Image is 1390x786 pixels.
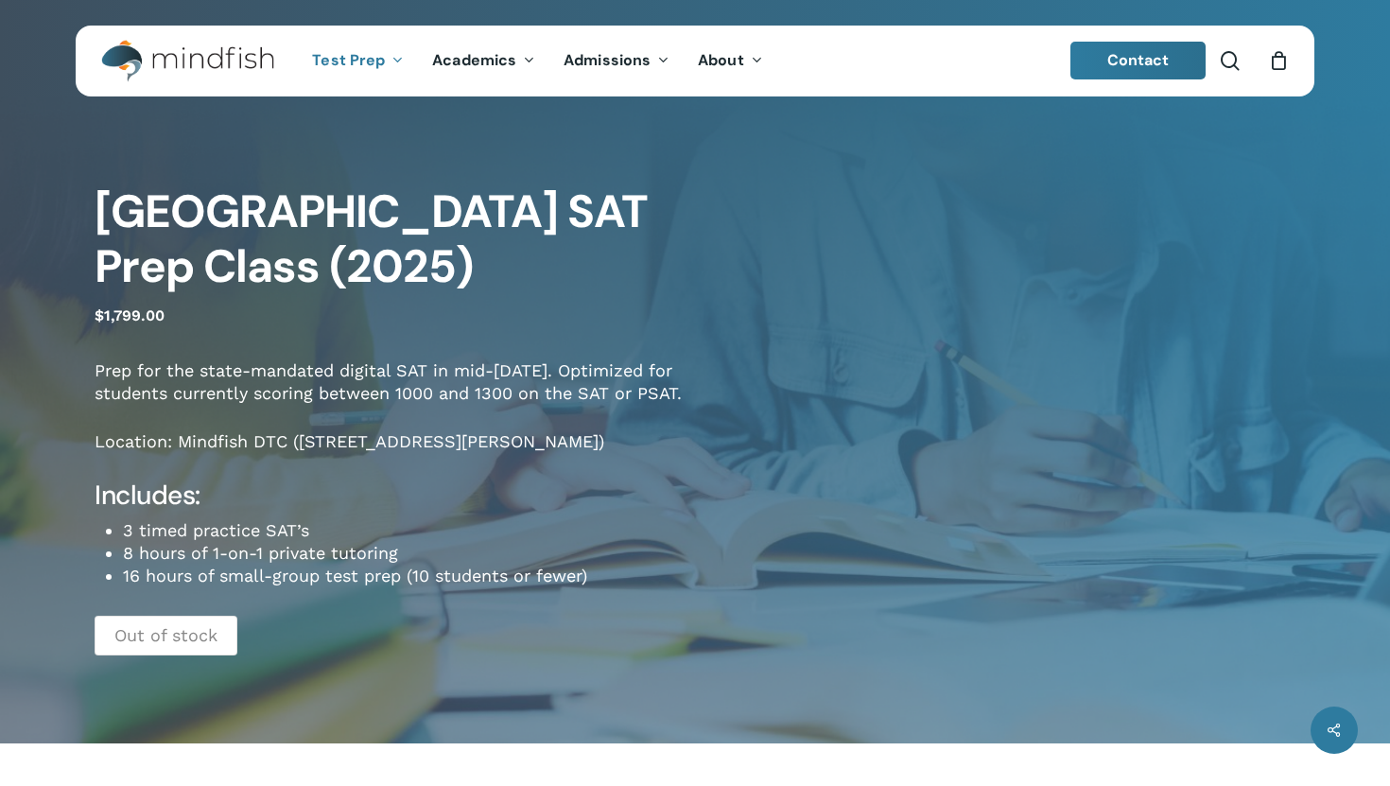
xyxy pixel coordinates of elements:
[549,53,684,69] a: Admissions
[95,184,695,294] h1: [GEOGRAPHIC_DATA] SAT Prep Class (2025)
[564,50,651,70] span: Admissions
[76,26,1314,96] header: Main Menu
[298,53,418,69] a: Test Prep
[95,479,695,513] h4: Includes:
[698,50,744,70] span: About
[432,50,516,70] span: Academics
[95,430,695,479] p: Location: Mindfish DTC ([STREET_ADDRESS][PERSON_NAME])
[418,53,549,69] a: Academics
[123,519,695,542] li: 3 timed practice SAT’s
[123,542,695,565] li: 8 hours of 1-on-1 private tutoring
[298,26,776,96] nav: Main Menu
[1107,50,1170,70] span: Contact
[95,306,104,324] span: $
[312,50,385,70] span: Test Prep
[1070,42,1207,79] a: Contact
[95,359,695,430] p: Prep for the state-mandated digital SAT in mid-[DATE]. Optimized for students currently scoring b...
[684,53,777,69] a: About
[95,616,237,655] p: Out of stock
[1268,50,1289,71] a: Cart
[123,565,695,587] li: 16 hours of small-group test prep (10 students or fewer)
[95,306,165,324] bdi: 1,799.00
